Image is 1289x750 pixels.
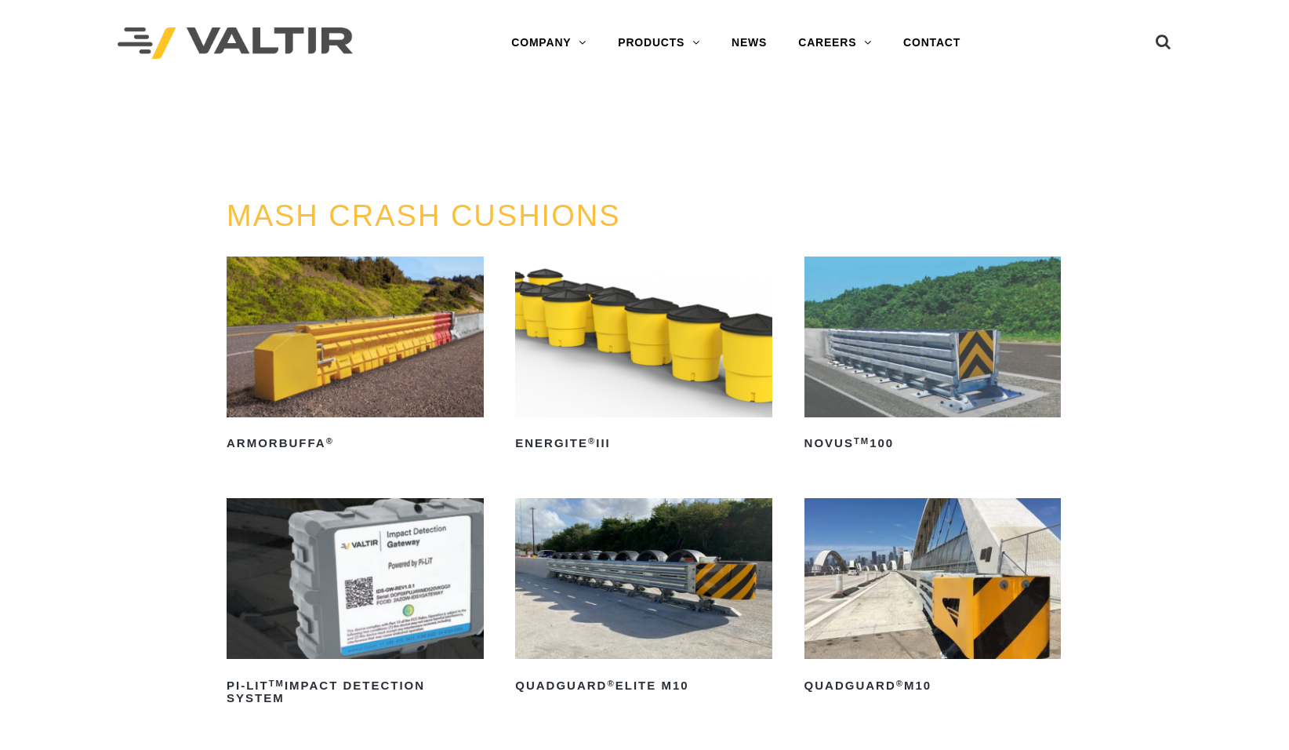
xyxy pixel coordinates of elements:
[326,436,334,446] sup: ®
[896,679,904,688] sup: ®
[716,27,782,59] a: NEWS
[888,27,976,59] a: CONTACT
[118,27,353,60] img: Valtir
[227,673,484,711] h2: PI-LIT Impact Detection System
[782,27,888,59] a: CAREERS
[854,436,870,446] sup: TM
[804,257,1062,456] a: NOVUSTM100
[515,498,772,697] a: QuadGuard®Elite M10
[227,431,484,457] h2: ArmorBuffa
[607,679,615,688] sup: ®
[496,27,602,59] a: COMPANY
[515,673,772,698] h2: QuadGuard Elite M10
[227,257,484,456] a: ArmorBuffa®
[804,498,1062,697] a: QuadGuard®M10
[227,498,484,711] a: PI-LITTMImpact Detection System
[515,257,772,456] a: ENERGITE®III
[515,431,772,457] h2: ENERGITE III
[269,679,285,688] sup: TM
[804,431,1062,457] h2: NOVUS 100
[588,436,596,446] sup: ®
[227,199,621,232] a: MASH CRASH CUSHIONS
[804,673,1062,698] h2: QuadGuard M10
[602,27,716,59] a: PRODUCTS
